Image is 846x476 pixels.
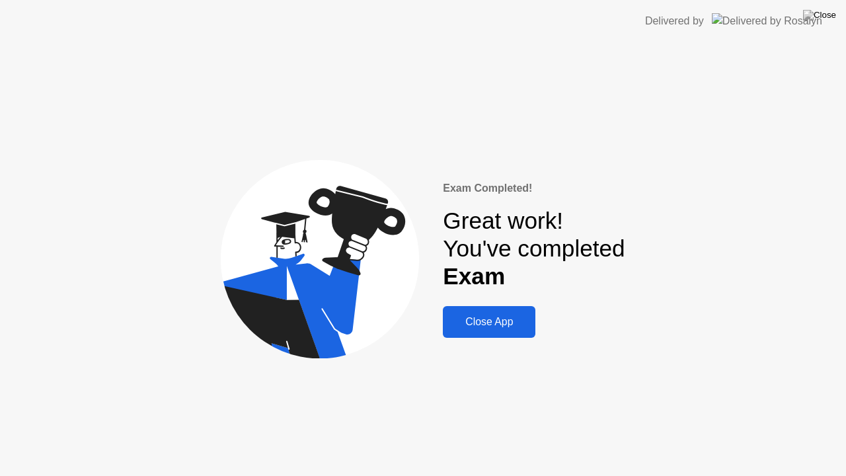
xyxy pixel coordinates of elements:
[443,306,535,338] button: Close App
[803,10,836,20] img: Close
[443,207,625,291] div: Great work! You've completed
[447,316,531,328] div: Close App
[443,263,505,289] b: Exam
[712,13,822,28] img: Delivered by Rosalyn
[443,180,625,196] div: Exam Completed!
[645,13,704,29] div: Delivered by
